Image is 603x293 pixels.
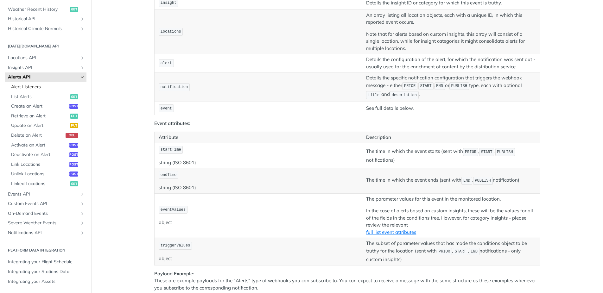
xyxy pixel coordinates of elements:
[8,179,86,189] a: Linked Locationsget
[8,131,86,140] a: Delete an Alertdel
[70,94,78,99] span: get
[69,171,78,177] span: post
[161,29,181,34] span: locations
[366,176,536,185] p: The time in which the event ends (sent with , notification)
[8,16,78,22] span: Historical API
[161,173,176,177] span: endTime
[70,7,78,12] span: get
[80,16,85,22] button: Show subpages for Historical API
[11,142,68,148] span: Activate an Alert
[161,106,172,111] span: event
[5,267,86,277] a: Integrating your Stations Data
[161,61,172,65] span: alert
[5,53,86,63] a: Locations APIShow subpages for Locations API
[8,191,78,197] span: Events API
[8,121,86,130] a: Update an Alertput
[5,63,86,72] a: Insights APIShow subpages for Insights API
[8,111,86,121] a: Retrieve an Alertget
[366,134,536,141] p: Description
[11,103,68,109] span: Create an Alert
[366,207,536,236] p: In the case of alerts based on custom insights, these will be the values for all of the fields in...
[11,152,68,158] span: Deactivate an Alert
[5,257,86,267] a: Integrating your Flight Schedule
[392,93,417,97] span: description
[8,140,86,150] a: Activate an Alertpost
[465,150,476,154] span: PRIOR
[80,75,85,80] button: Hide subpages for Alerts API
[5,218,86,228] a: Severe Weather EventsShow subpages for Severe Weather Events
[8,210,78,217] span: On-Demand Events
[366,105,536,112] p: See full details below.
[366,147,536,164] p: The time in which the event starts (sent with , , notifications)
[5,277,86,286] a: Integrating your Assets
[80,201,85,206] button: Show subpages for Custom Events API
[11,122,68,129] span: Update an Alert
[8,269,85,275] span: Integrating your Stations Data
[366,196,536,203] p: The parameter values for this event in the monitored location.
[404,84,416,88] span: PRIOR
[455,249,466,254] span: START
[5,24,86,34] a: Historical Climate NormalsShow subpages for Historical Climate Normals
[70,114,78,119] span: get
[8,259,85,265] span: Integrating your Flight Schedule
[5,209,86,218] a: On-Demand EventsShow subpages for On-Demand Events
[420,84,432,88] span: START
[11,171,68,177] span: Unlink Locations
[366,12,536,26] p: An array listing all location objects, each with a unique ID, in which this reported event occurs.
[451,84,467,88] span: PUBLISH
[368,93,379,97] span: title
[366,240,536,263] p: The subset of parameter values that has made the conditions object to be truthy for the location ...
[436,84,443,88] span: END
[69,152,78,157] span: post
[8,92,86,102] a: List Alertsget
[8,55,78,61] span: Locations API
[11,94,68,100] span: List Alerts
[366,229,416,235] a: full list event attributes
[8,150,86,159] a: Deactivate an Alertpost
[5,43,86,49] h2: [DATE][DOMAIN_NAME] API
[80,192,85,197] button: Show subpages for Events API
[161,243,190,248] span: triggerValues
[366,56,536,70] p: Details the configuration of the alert, for which the notification was sent out - usually used fo...
[8,230,78,236] span: Notifications API
[463,178,470,183] span: END
[497,150,513,154] span: PUBLISH
[159,255,358,262] p: object
[475,178,491,183] span: PUBLISH
[161,85,188,89] span: notification
[69,162,78,167] span: post
[66,133,78,138] span: del
[80,211,85,216] button: Show subpages for On-Demand Events
[11,181,68,187] span: Linked Locations
[80,65,85,70] button: Show subpages for Insights API
[69,104,78,109] span: post
[366,74,536,100] p: Details the specific notification configuration that triggers the webhook message - either , , or...
[161,147,181,152] span: startTime
[8,169,86,179] a: Unlink Locationspost
[70,123,78,128] span: put
[5,14,86,24] a: Historical APIShow subpages for Historical API
[5,190,86,199] a: Events APIShow subpages for Events API
[161,1,176,5] span: insight
[8,82,86,92] a: Alert Listeners
[159,184,358,191] p: string (ISO 8601)
[8,65,78,71] span: Insights API
[80,55,85,60] button: Show subpages for Locations API
[11,161,68,168] span: Link Locations
[69,143,78,148] span: post
[11,113,68,119] span: Retrieve an Alert
[5,199,86,209] a: Custom Events APIShow subpages for Custom Events API
[70,181,78,186] span: get
[154,120,190,126] strong: Event attributes:
[159,134,358,141] p: Attribute
[5,5,86,14] a: Weather Recent Historyget
[159,219,358,226] p: object
[8,102,86,111] a: Create an Alertpost
[8,278,85,285] span: Integrating your Assets
[5,72,86,82] a: Alerts APIHide subpages for Alerts API
[11,84,85,90] span: Alert Listeners
[5,247,86,253] h2: Platform DATA integration
[8,26,78,32] span: Historical Climate Normals
[481,150,492,154] span: START
[11,132,64,139] span: Delete an Alert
